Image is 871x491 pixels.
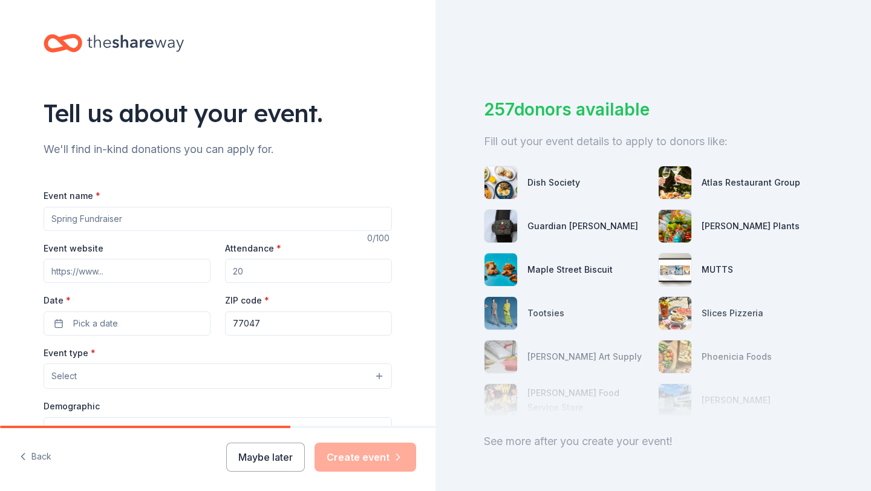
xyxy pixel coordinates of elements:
label: Event website [44,242,103,255]
label: Attendance [225,242,281,255]
label: Demographic [44,400,100,412]
label: ZIP code [225,294,269,307]
div: See more after you create your event! [484,432,823,451]
label: Event name [44,190,100,202]
div: Tell us about your event. [44,96,392,130]
div: [PERSON_NAME] Plants [702,219,800,233]
button: Back [19,444,51,470]
span: Select [51,423,77,437]
div: 257 donors available [484,97,823,122]
div: Atlas Restaurant Group [702,175,800,190]
span: Select [51,369,77,383]
input: 12345 (U.S. only) [225,311,392,336]
label: Date [44,294,210,307]
div: Dish Society [527,175,580,190]
div: MUTTS [702,262,733,277]
div: Maple Street Biscuit [527,262,613,277]
button: Select [44,417,392,443]
label: Event type [44,347,96,359]
button: Maybe later [226,443,305,472]
button: Select [44,363,392,389]
input: https://www... [44,259,210,283]
img: photo for Dish Society [484,166,517,199]
img: photo for MUTTS [659,253,691,286]
img: photo for Guardian Angel Device [484,210,517,242]
div: Fill out your event details to apply to donors like: [484,132,823,151]
img: photo for Maple Street Biscuit [484,253,517,286]
div: We'll find in-kind donations you can apply for. [44,140,392,159]
input: Spring Fundraiser [44,207,392,231]
img: photo for Atlas Restaurant Group [659,166,691,199]
img: photo for Buchanan's Plants [659,210,691,242]
input: 20 [225,259,392,283]
div: 0 /100 [367,231,392,245]
span: Pick a date [73,316,118,331]
button: Pick a date [44,311,210,336]
div: Guardian [PERSON_NAME] [527,219,638,233]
